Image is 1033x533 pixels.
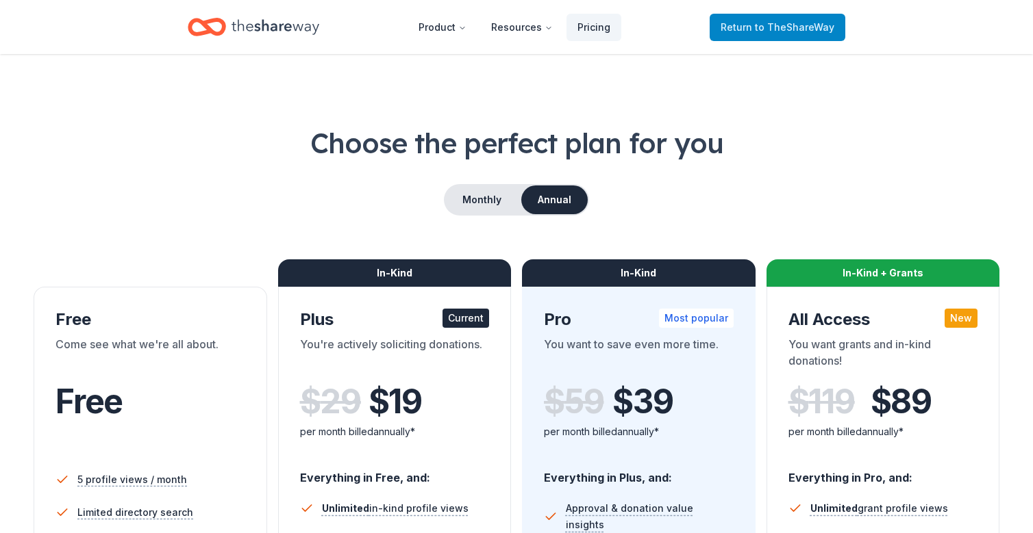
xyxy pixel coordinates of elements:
div: You want to save even more time. [544,336,734,374]
div: Everything in Pro, and: [788,458,978,486]
span: grant profile views [810,502,948,514]
div: Free [55,309,245,330]
div: All Access [788,309,978,330]
span: Unlimited [810,502,858,514]
div: Most popular [659,309,734,328]
div: Everything in Free, and: [300,458,490,486]
div: Come see what we're all about. [55,336,245,374]
a: Pricing [567,14,621,41]
span: $ 39 [612,382,673,421]
span: to TheShareWay [755,21,834,33]
div: per month billed annually* [788,424,978,440]
span: $ 19 [369,382,422,421]
span: Limited directory search [77,504,193,521]
div: Everything in Plus, and: [544,458,734,486]
button: Resources [480,14,564,41]
div: per month billed annually* [300,424,490,440]
button: Monthly [445,185,519,214]
div: Current [443,309,489,328]
span: Free [55,381,123,421]
div: New [945,309,978,328]
div: In-Kind + Grants [767,259,1000,287]
a: Home [188,11,319,43]
span: $ 89 [871,382,932,421]
nav: Main [408,11,621,43]
span: Unlimited [322,502,369,514]
div: Plus [300,309,490,330]
a: Returnto TheShareWay [710,14,845,41]
span: Return [721,19,834,36]
div: You're actively soliciting donations. [300,336,490,374]
button: Product [408,14,477,41]
div: In-Kind [522,259,756,287]
button: Annual [521,185,588,214]
div: You want grants and in-kind donations! [788,336,978,374]
h1: Choose the perfect plan for you [33,124,1000,162]
span: in-kind profile views [322,502,469,514]
span: Approval & donation value insights [566,500,734,533]
div: per month billed annually* [544,424,734,440]
div: In-Kind [278,259,512,287]
span: 5 profile views / month [77,471,187,488]
div: Pro [544,309,734,330]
